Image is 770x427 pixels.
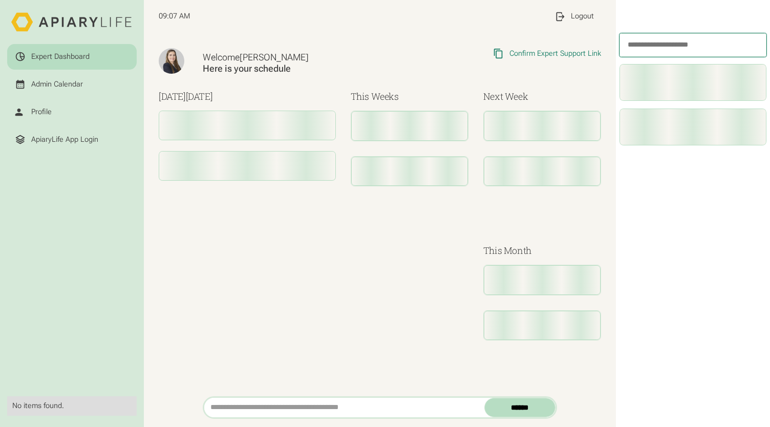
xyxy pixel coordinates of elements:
div: Admin Calendar [31,80,83,89]
div: ApiaryLife App Login [31,135,98,144]
h3: Next Week [483,90,602,103]
span: 09:07 AM [159,12,190,21]
h3: This Month [483,244,602,258]
div: Confirm Expert Support Link [509,49,601,58]
div: No items found. [12,401,131,411]
div: Profile [31,108,52,117]
a: Profile [7,99,136,125]
h3: This Weeks [351,90,469,103]
h3: [DATE] [159,90,336,103]
div: Here is your schedule [203,63,400,75]
div: Welcome [203,52,400,63]
span: [DATE] [186,90,213,102]
div: Expert Dashboard [31,52,90,61]
div: Logout [571,12,594,21]
span: [PERSON_NAME] [240,52,309,62]
a: Logout [547,4,601,29]
a: ApiaryLife App Login [7,127,136,153]
a: Admin Calendar [7,72,136,97]
a: Expert Dashboard [7,44,136,70]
